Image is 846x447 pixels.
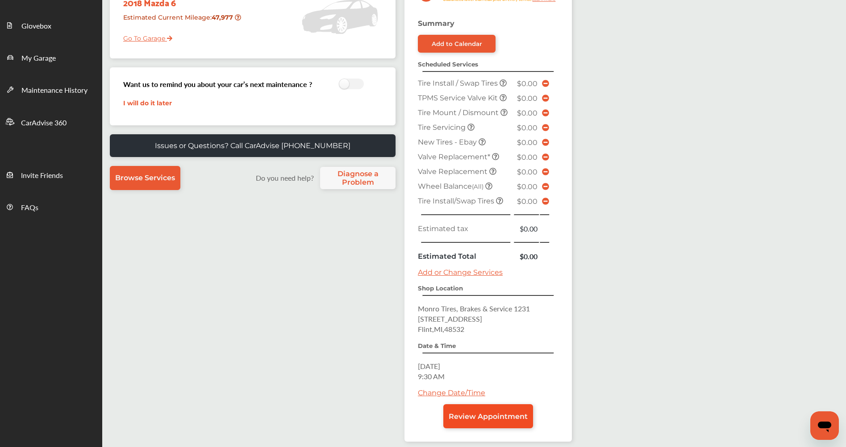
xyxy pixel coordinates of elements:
span: Maintenance History [21,85,88,96]
strong: Shop Location [418,285,463,292]
span: $0.00 [517,109,538,117]
a: Add to Calendar [418,35,496,53]
span: Wheel Balance [418,182,485,190]
td: $0.00 [513,221,539,236]
span: Review Appointment [449,412,528,421]
span: $0.00 [517,153,538,161]
a: Issues or Questions? Call CarAdvise [PHONE_NUMBER] [110,134,396,157]
span: $0.00 [517,94,538,103]
span: New Tires - Ebay [418,138,479,146]
span: Diagnose a Problem [325,170,391,186]
span: Tire Install / Swap Tires [418,79,500,87]
div: Add to Calendar [432,40,482,47]
span: $0.00 [517,124,538,132]
a: Go To Garage [117,28,172,45]
span: Tire Servicing [418,123,467,132]
span: Browse Services [115,174,175,182]
td: Estimated tax [416,221,513,236]
span: Tire Mount / Dismount [418,108,500,117]
span: Flint , MI , 48532 [418,324,464,334]
a: Add or Change Services [418,268,503,277]
a: Review Appointment [443,404,533,428]
a: Diagnose a Problem [320,167,396,189]
span: $0.00 [517,168,538,176]
a: Maintenance History [0,73,102,105]
strong: 47,977 [212,13,235,21]
span: Valve Replacement [418,167,489,176]
strong: Scheduled Services [418,61,478,68]
a: I will do it later [123,99,172,107]
td: Estimated Total [416,249,513,264]
a: Change Date/Time [418,389,485,397]
span: CarAdvise 360 [21,117,67,129]
a: My Garage [0,41,102,73]
span: [STREET_ADDRESS] [418,314,482,324]
span: 9:30 AM [418,371,445,381]
a: Glovebox [0,9,102,41]
span: $0.00 [517,197,538,206]
small: (All) [472,183,483,190]
iframe: Button to launch messaging window [810,411,839,440]
div: Estimated Current Mileage : [117,10,247,33]
h3: Want us to remind you about your car’s next maintenance ? [123,79,312,89]
span: My Garage [21,53,56,64]
span: Invite Friends [21,170,63,182]
span: TPMS Service Valve Kit [418,94,500,102]
span: $0.00 [517,138,538,147]
label: Do you need help? [251,173,318,183]
span: $0.00 [517,182,538,191]
strong: Summary [418,19,454,28]
td: $0.00 [513,249,539,264]
span: Tire Install/Swap Tires [418,197,496,205]
p: Issues or Questions? Call CarAdvise [PHONE_NUMBER] [155,141,350,150]
span: Monro Tires, Brakes & Service 1231 [418,303,530,314]
span: Glovebox [21,21,51,32]
span: Valve Replacement* [418,153,492,161]
span: $0.00 [517,79,538,88]
span: [DATE] [418,361,440,371]
span: FAQs [21,202,38,214]
strong: Date & Time [418,342,456,349]
a: Browse Services [110,166,180,190]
